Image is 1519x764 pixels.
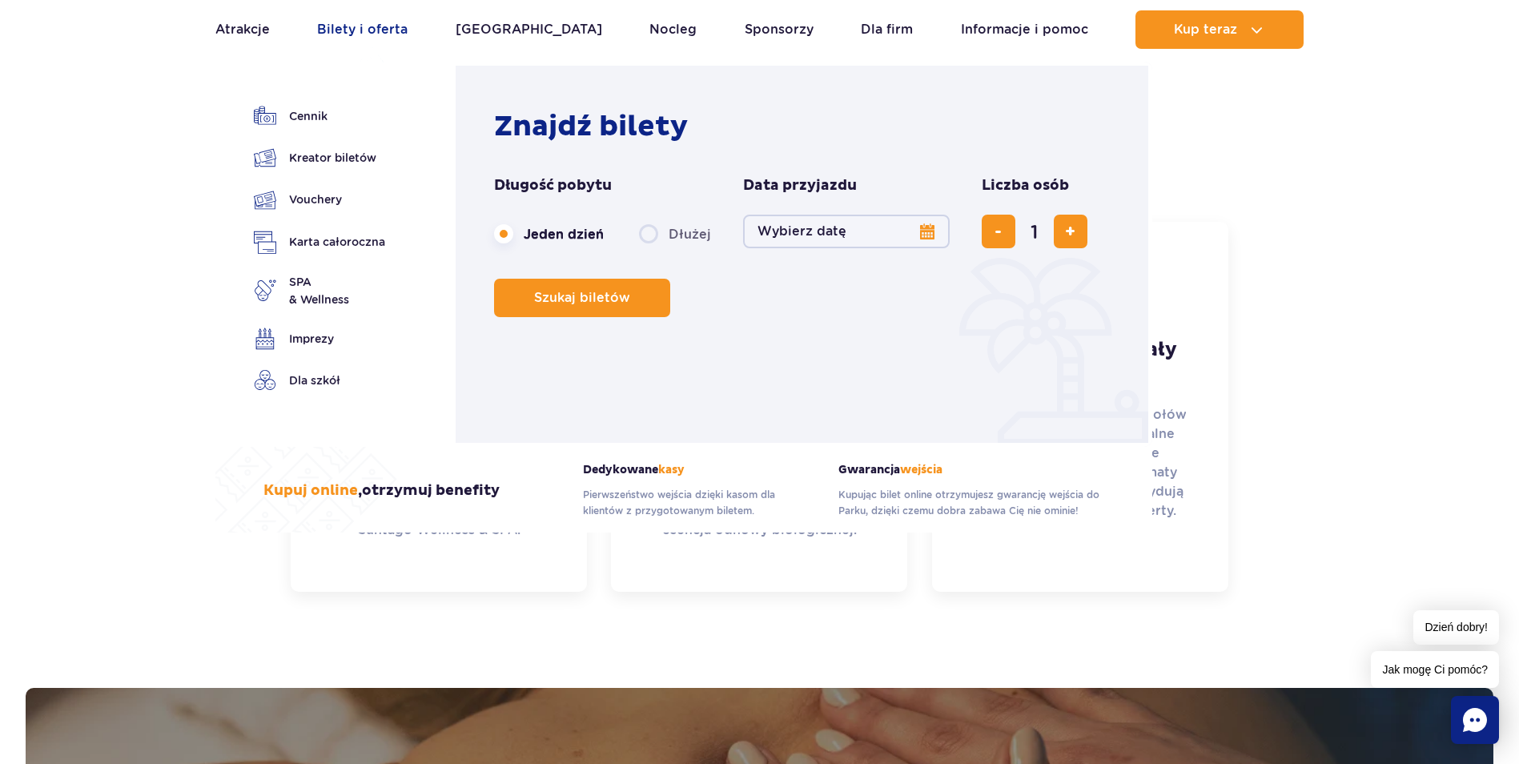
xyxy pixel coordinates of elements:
[317,10,408,49] a: Bilety i oferta
[639,217,711,251] label: Dłużej
[254,105,385,127] a: Cennik
[494,176,612,195] span: Długość pobytu
[494,279,670,317] button: Szukaj biletów
[649,10,697,49] a: Nocleg
[456,10,602,49] a: [GEOGRAPHIC_DATA]
[215,10,270,49] a: Atrakcje
[263,481,358,500] span: Kupuj online
[263,481,500,501] h3: , otrzymuj benefity
[838,487,1104,519] p: Kupując bilet online otrzymujesz gwarancję wejścia do Parku, dzięki czemu dobra zabawa Cię nie om...
[838,463,1104,476] strong: Gwarancja
[658,463,685,476] span: kasy
[494,217,604,251] label: Jeden dzień
[534,291,630,305] span: Szukaj biletów
[254,147,385,169] a: Kreator biletów
[982,215,1015,248] button: usuń bilet
[254,231,385,254] a: Karta całoroczna
[1413,610,1499,645] span: Dzień dobry!
[1451,696,1499,744] div: Chat
[1371,651,1499,688] span: Jak mogę Ci pomóc?
[1015,212,1054,251] input: liczba biletów
[583,487,814,519] p: Pierwszeństwo wejścia dzięki kasom dla klientów z przygotowanym biletem.
[254,188,385,211] a: Vouchery
[745,10,814,49] a: Sponsorzy
[583,463,814,476] strong: Dedykowane
[494,176,1118,317] form: Planowanie wizyty w Park of Poland
[982,176,1069,195] span: Liczba osób
[743,176,857,195] span: Data przyjazdu
[1135,10,1304,49] button: Kup teraz
[494,109,1118,144] h2: Znajdź bilety
[254,369,385,392] a: Dla szkół
[961,10,1088,49] a: Informacje i pomoc
[743,215,950,248] button: Wybierz datę
[1174,22,1237,37] span: Kup teraz
[289,273,349,308] span: SPA & Wellness
[254,273,385,308] a: SPA& Wellness
[254,328,385,350] a: Imprezy
[861,10,913,49] a: Dla firm
[900,463,942,476] span: wejścia
[1054,215,1087,248] button: dodaj bilet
